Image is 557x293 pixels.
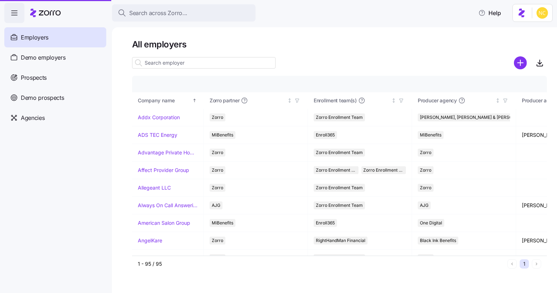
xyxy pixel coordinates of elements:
a: American Salon Group [138,219,190,227]
span: RightHandMan Financial [316,237,365,245]
span: Zorro Enrollment Team [316,254,363,262]
span: Black Ink Benefits [420,237,456,245]
span: Help [478,9,501,17]
a: Ares Interactive [138,255,175,262]
span: MiBenefits [212,219,233,227]
span: Demo employers [21,53,66,62]
span: Employers [21,33,48,42]
span: Producer agent [522,97,557,104]
div: 1 - 95 / 95 [138,260,505,268]
span: One Digital [420,219,442,227]
a: Prospects [4,68,106,88]
span: Producer agency [418,97,457,104]
a: Agencies [4,108,106,128]
span: Demo prospects [21,93,64,102]
svg: add icon [514,56,527,69]
span: Zorro [420,184,431,192]
span: Zorro [212,254,223,262]
img: e03b911e832a6112bf72643c5874f8d8 [537,7,548,19]
div: Not sorted [495,98,500,103]
span: Enroll365 [316,219,335,227]
span: MiBenefits [420,131,441,139]
a: AngelKare [138,237,162,244]
span: Zorro [420,166,431,174]
th: Producer agencyNot sorted [412,92,516,109]
a: Demo employers [4,47,106,68]
span: Zorro [420,149,431,157]
button: Previous page [507,259,517,269]
span: Agencies [21,113,45,122]
span: [PERSON_NAME], [PERSON_NAME] & [PERSON_NAME] [420,113,532,121]
span: AJG [420,201,429,209]
button: Help [473,6,507,20]
a: Demo prospects [4,88,106,108]
span: Zorro [420,254,431,262]
span: Zorro [212,237,223,245]
a: Employers [4,27,106,47]
button: 1 [520,259,529,269]
button: Next page [532,259,541,269]
span: Prospects [21,73,47,82]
